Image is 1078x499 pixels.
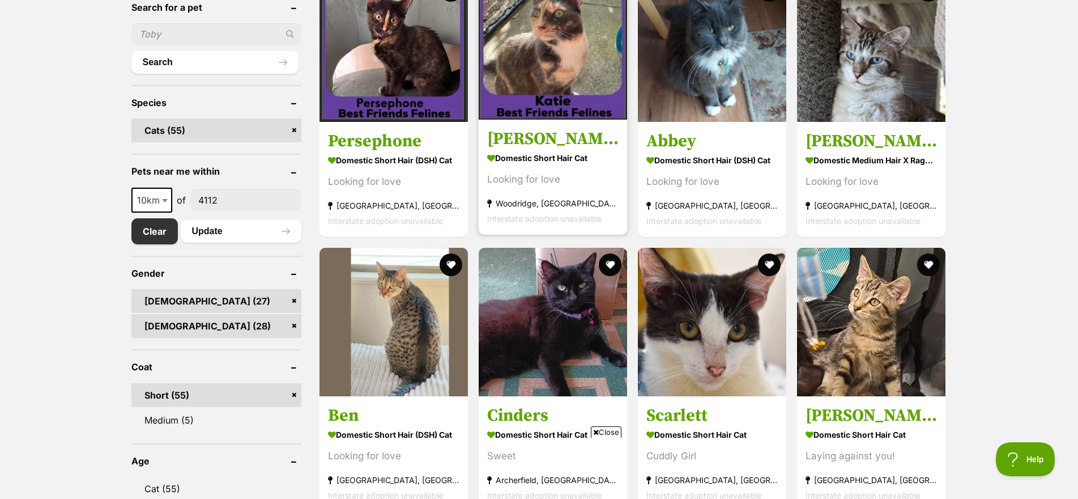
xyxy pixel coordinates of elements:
div: Looking for love [806,174,937,189]
strong: Domestic Short Hair Cat [806,426,937,442]
strong: Domestic Short Hair (DSH) Cat [646,152,778,168]
strong: Domestic Short Hair (DSH) Cat [328,152,459,168]
button: favourite [758,253,781,276]
div: Laying against you! [806,448,937,463]
h3: [PERSON_NAME] [806,404,937,426]
h3: Ben [328,404,459,426]
iframe: Help Scout Beacon - Open [996,442,1055,476]
header: Gender [131,268,301,278]
button: favourite [918,253,940,276]
span: Interstate adoption unavailable [487,214,602,223]
a: [PERSON_NAME] Domestic Short Hair Cat Looking for love Woodridge, [GEOGRAPHIC_DATA] Interstate ad... [479,120,627,235]
img: Ben - Domestic Short Hair (DSH) Cat [319,248,468,396]
header: Species [131,98,301,108]
h3: Cinders [487,404,619,426]
strong: Woodridge, [GEOGRAPHIC_DATA] [487,196,619,211]
header: Coat [131,362,301,372]
button: favourite [440,253,462,276]
span: 10km [131,188,172,213]
button: Update [181,220,301,243]
header: Search for a pet [131,2,301,12]
a: Persephone Domestic Short Hair (DSH) Cat Looking for love [GEOGRAPHIC_DATA], [GEOGRAPHIC_DATA] In... [319,122,468,237]
strong: Domestic Short Hair Cat [487,426,619,442]
div: Looking for love [328,174,459,189]
input: Toby [131,23,301,45]
iframe: Advertisement [333,442,745,493]
span: Close [591,426,621,438]
strong: Domestic Medium Hair x Ragdoll Cat [806,152,937,168]
a: [DEMOGRAPHIC_DATA] (28) [131,314,301,338]
h3: Persephone [328,130,459,152]
img: Scarlett - Domestic Short Hair Cat [638,248,786,396]
button: favourite [599,253,621,276]
input: postcode [190,189,301,211]
div: Looking for love [328,448,459,463]
a: Medium (5) [131,408,301,432]
div: Looking for love [646,174,778,189]
header: Age [131,456,301,466]
strong: [GEOGRAPHIC_DATA], [GEOGRAPHIC_DATA] [646,198,778,213]
header: Pets near me within [131,166,301,176]
a: Clear [131,218,178,244]
a: [PERSON_NAME] Domestic Medium Hair x Ragdoll Cat Looking for love [GEOGRAPHIC_DATA], [GEOGRAPHIC_... [797,122,945,237]
strong: Domestic Short Hair (DSH) Cat [328,426,459,442]
img: Rory - Domestic Short Hair Cat [797,248,945,396]
a: Short (55) [131,383,301,407]
span: Interstate adoption unavailable [806,216,921,226]
strong: [GEOGRAPHIC_DATA], [GEOGRAPHIC_DATA] [328,472,459,487]
img: Cinders - Domestic Short Hair Cat [479,248,627,396]
strong: [GEOGRAPHIC_DATA], [GEOGRAPHIC_DATA] [806,198,937,213]
a: Abbey Domestic Short Hair (DSH) Cat Looking for love [GEOGRAPHIC_DATA], [GEOGRAPHIC_DATA] Interst... [638,122,786,237]
button: Search [131,51,299,74]
span: of [177,193,186,207]
strong: Domestic Short Hair Cat [487,150,619,166]
a: Cats (55) [131,119,301,142]
a: [DEMOGRAPHIC_DATA] (27) [131,289,301,313]
h3: Scarlett [646,404,778,426]
div: Looking for love [487,172,619,187]
span: Interstate adoption unavailable [646,216,761,226]
strong: [GEOGRAPHIC_DATA], [GEOGRAPHIC_DATA] [806,472,937,487]
span: 10km [133,192,171,208]
span: Interstate adoption unavailable [328,216,443,226]
h3: [PERSON_NAME] [487,128,619,150]
strong: Domestic Short Hair Cat [646,426,778,442]
h3: Abbey [646,130,778,152]
strong: [GEOGRAPHIC_DATA], [GEOGRAPHIC_DATA] [328,198,459,213]
h3: [PERSON_NAME] [806,130,937,152]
